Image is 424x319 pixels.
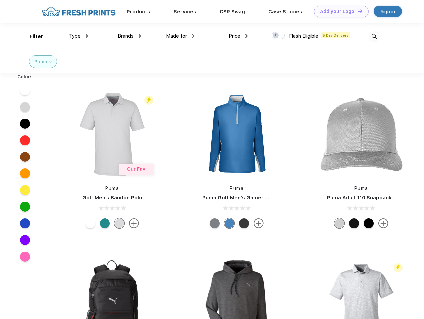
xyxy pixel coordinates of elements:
[349,218,359,228] div: Pma Blk with Pma Blk
[166,33,187,39] span: Made for
[82,195,142,201] a: Golf Men's Bandon Polo
[139,34,141,38] img: dropdown.png
[40,6,118,17] img: fo%20logo%202.webp
[105,186,119,191] a: Puma
[114,218,124,228] div: High Rise
[85,218,95,228] div: Bright White
[129,218,139,228] img: more.svg
[220,9,245,15] a: CSR Swag
[49,61,52,63] img: filter_cancel.svg
[334,218,344,228] div: Quarry Brt Whit
[30,33,43,40] div: Filter
[358,9,362,13] img: DT
[210,218,220,228] div: Quiet Shade
[192,90,281,178] img: func=resize&h=266
[289,33,318,39] span: Flash Eligible
[239,218,249,228] div: Puma Black
[320,9,354,14] div: Add your Logo
[254,218,264,228] img: more.svg
[118,33,134,39] span: Brands
[229,33,240,39] span: Price
[86,34,88,38] img: dropdown.png
[369,31,380,42] img: desktop_search.svg
[127,166,145,172] span: Our Fav
[174,9,196,15] a: Services
[378,218,388,228] img: more.svg
[100,218,110,228] div: Green Lagoon
[68,90,156,178] img: func=resize&h=266
[321,32,350,38] span: 5 Day Delivery
[34,58,47,65] div: Puma
[317,90,406,178] img: func=resize&h=266
[230,186,244,191] a: Puma
[224,218,234,228] div: Bright Cobalt
[69,33,81,39] span: Type
[354,186,368,191] a: Puma
[192,34,194,38] img: dropdown.png
[144,96,153,105] img: flash_active_toggle.svg
[364,218,374,228] div: Pma Blk Pma Blk
[12,73,38,80] div: Colors
[394,263,403,272] img: flash_active_toggle.svg
[127,9,150,15] a: Products
[381,8,395,15] div: Sign in
[374,6,402,17] a: Sign in
[202,195,308,201] a: Puma Golf Men's Gamer Golf Quarter-Zip
[245,34,248,38] img: dropdown.png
